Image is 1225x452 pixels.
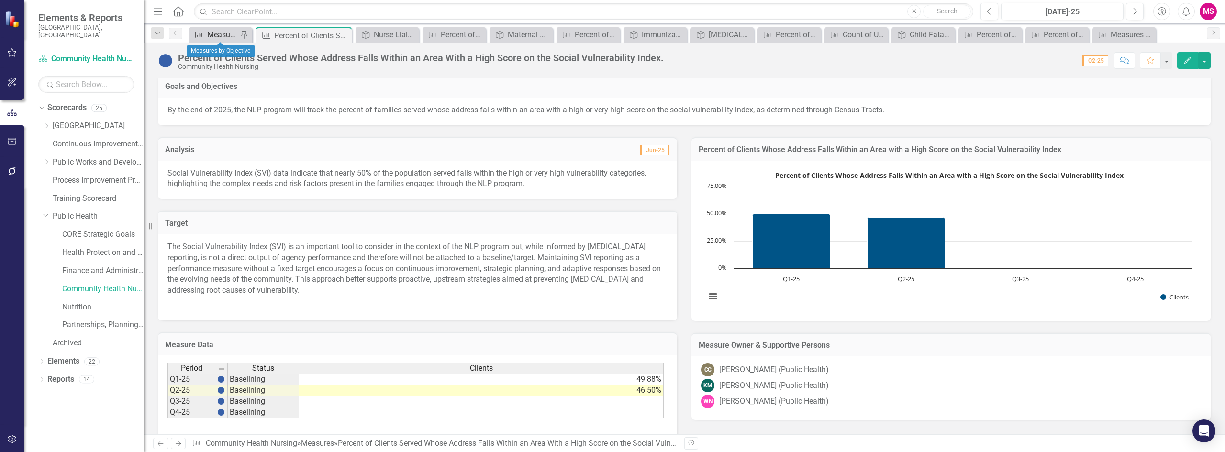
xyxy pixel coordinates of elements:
text: 50.00% [707,209,727,217]
div: Percent of Eligible Cases Reviewed That Led to Recommendations [977,29,1019,41]
button: Show Clients [1160,293,1189,301]
a: Public Health [53,211,144,222]
a: [GEOGRAPHIC_DATA] [53,121,144,132]
div: Community Health Nursing [178,63,664,70]
div: Maternal Child Health [508,29,550,41]
img: BgCOk07PiH71IgAAAABJRU5ErkJggg== [217,408,225,416]
div: Percent of Clients Served Whose Address Falls Within an Area With a High Score on the Social Vuln... [178,53,664,63]
a: Community Health Nursing [206,439,297,448]
a: Measures [301,439,334,448]
a: [MEDICAL_DATA] [693,29,751,41]
div: Percent of Reviewed Cases that Underwent Data Quality Reviews [1044,29,1086,41]
text: Q1-25 [783,275,800,283]
span: Q2-25 [1082,55,1108,66]
div: » » [192,438,677,449]
button: MS [1200,3,1217,20]
div: Open Intercom Messenger [1192,419,1215,442]
div: WN [701,395,714,408]
path: Q2-25, 46.5. Clients. [868,217,945,268]
a: Public Works and Development [53,157,144,168]
a: Measures by Objective [191,29,238,41]
text: Percent of Clients Whose Address Falls Within an Area with a High Score on the Social Vulnerabili... [775,171,1124,180]
td: 49.88% [299,374,664,385]
span: Jun-25 [640,145,669,155]
text: 25.00% [707,236,727,244]
span: Clients [470,364,493,373]
a: Percent of Key Activities Completed Quarterly, as Outlined in FY25 Action Plan [559,29,617,41]
div: [PERSON_NAME] (Public Health) [719,380,829,391]
h3: Goals and Objectives [165,82,1203,91]
p: Social Vulnerability Index (SVI) data indicate that nearly 50% of the population served falls wit... [167,168,668,190]
div: Percent of Families Referred to the NLP Child Intake Program That Participate In an Initial Nurse... [441,29,483,41]
a: Archived [53,338,144,349]
td: Baselining [228,385,299,396]
a: Scorecards [47,102,87,113]
div: Measures by Objective [1111,29,1153,41]
td: Baselining [228,396,299,407]
div: Percent of Clients Served Whose Address Falls Within an Area With a High Score on the Social Vuln... [274,30,349,42]
div: Measures by Objective [187,45,255,57]
td: Q2-25 [167,385,215,396]
a: Nutrition [62,302,144,313]
td: Q4-25 [167,407,215,418]
p: The Social Vulnerability Index (SVI) is an important tool to consider in the context of the NLP p... [167,242,668,298]
input: Search Below... [38,76,134,93]
a: Training Scorecard [53,193,144,204]
td: 46.50% [299,385,664,396]
text: Q2-25 [898,275,914,283]
td: Q3-25 [167,396,215,407]
div: Child Fatality [910,29,952,41]
img: BgCOk07PiH71IgAAAABJRU5ErkJggg== [217,397,225,405]
span: Search [937,7,958,15]
img: Baselining [158,53,173,68]
a: Percent of Eligible Cases Reviewed That Led to Recommendations [961,29,1019,41]
a: Nurse Liaison Program [358,29,416,41]
button: Search [923,5,971,18]
div: Nurse Liaison Program [374,29,416,41]
span: Elements & Reports [38,12,134,23]
a: Community Health Nursing [62,284,144,295]
input: Search ClearPoint... [194,3,973,20]
a: Process Improvement Program [53,175,144,186]
div: 22 [84,357,100,365]
a: Percent of Services That Were Provided to People Who Identify as BIPOC [760,29,818,41]
img: 8DAGhfEEPCf229AAAAAElFTkSuQmCC [218,365,225,373]
small: [GEOGRAPHIC_DATA], [GEOGRAPHIC_DATA] [38,23,134,39]
span: Status [252,364,274,373]
td: Q1-25 [167,374,215,385]
h3: Measure Owner & Supportive Persons [699,341,1203,350]
path: Q1-25, 49.88. Clients. [753,214,830,268]
div: Immunizations [642,29,684,41]
img: BgCOk07PiH71IgAAAABJRU5ErkJggg== [217,386,225,394]
span: Period [181,364,202,373]
a: Finance and Administration [62,265,144,276]
button: [DATE]-25 [1001,3,1124,20]
a: CORE Strategic Goals [62,229,144,240]
text: Q3-25 [1012,275,1029,283]
div: [MEDICAL_DATA] [709,29,751,41]
div: Percent of Clients Whose Address Falls Within an Area with a High Score on the Social Vulnerabili... [701,168,1201,311]
a: Percent of Families Referred to the NLP Child Intake Program That Participate In an Initial Nurse... [425,29,483,41]
a: Maternal Child Health [492,29,550,41]
div: Percent of Clients Served Whose Address Falls Within an Area With a High Score on the Social Vuln... [338,439,720,448]
div: KM [701,379,714,392]
a: Count of Unduplicated People Enrolled and Served in the [MEDICAL_DATA] Program Over Each Quarter [827,29,885,41]
text: Q4-25 [1127,275,1144,283]
svg: Interactive chart [701,168,1197,311]
a: Percent of Reviewed Cases that Underwent Data Quality Reviews [1028,29,1086,41]
a: Child Fatality [894,29,952,41]
h3: Measure Data [165,341,670,349]
a: Community Health Nursing [38,54,134,65]
a: Partnerships, Planning, and Community Health Promotions [62,320,144,331]
div: [PERSON_NAME] (Public Health) [719,364,829,375]
td: Baselining [228,407,299,418]
p: By the end of 2025, the NLP program will track the percent of families served whose address falls... [167,105,1201,116]
div: 25 [91,104,107,112]
img: ClearPoint Strategy [5,11,22,28]
div: [PERSON_NAME] (Public Health) [719,396,829,407]
div: 14 [79,375,94,384]
div: CC [701,363,714,376]
div: Percent of Services That Were Provided to People Who Identify as BIPOC [776,29,818,41]
a: Immunizations [626,29,684,41]
a: Health Protection and Response [62,247,144,258]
